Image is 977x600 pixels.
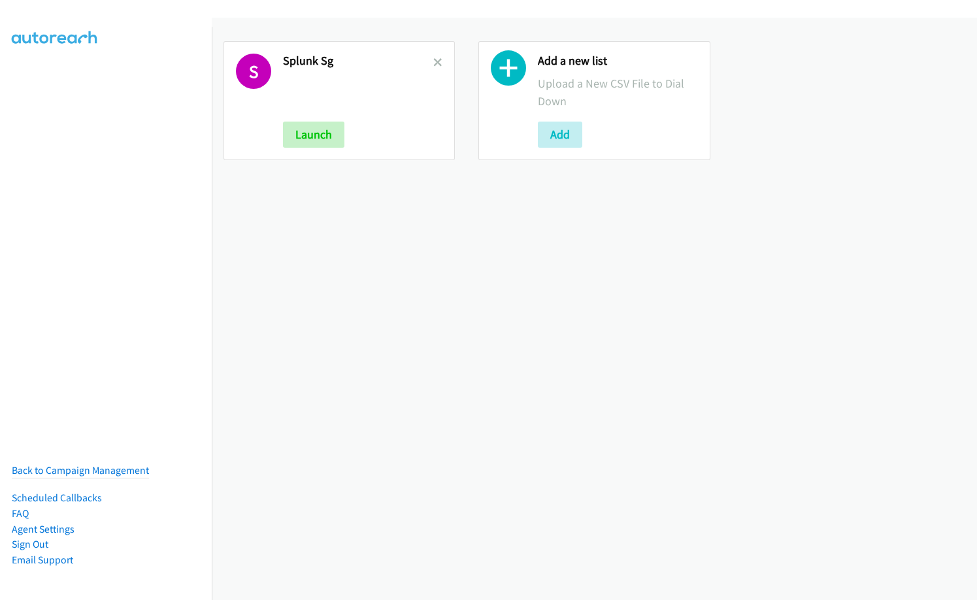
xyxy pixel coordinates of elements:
[12,538,48,550] a: Sign Out
[538,122,582,148] button: Add
[12,464,149,476] a: Back to Campaign Management
[12,523,75,535] a: Agent Settings
[283,54,433,69] h2: Splunk Sg
[12,507,29,520] a: FAQ
[12,554,73,566] a: Email Support
[236,54,271,89] h1: S
[538,75,697,110] p: Upload a New CSV File to Dial Down
[12,492,102,504] a: Scheduled Callbacks
[283,122,344,148] button: Launch
[538,54,697,69] h2: Add a new list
